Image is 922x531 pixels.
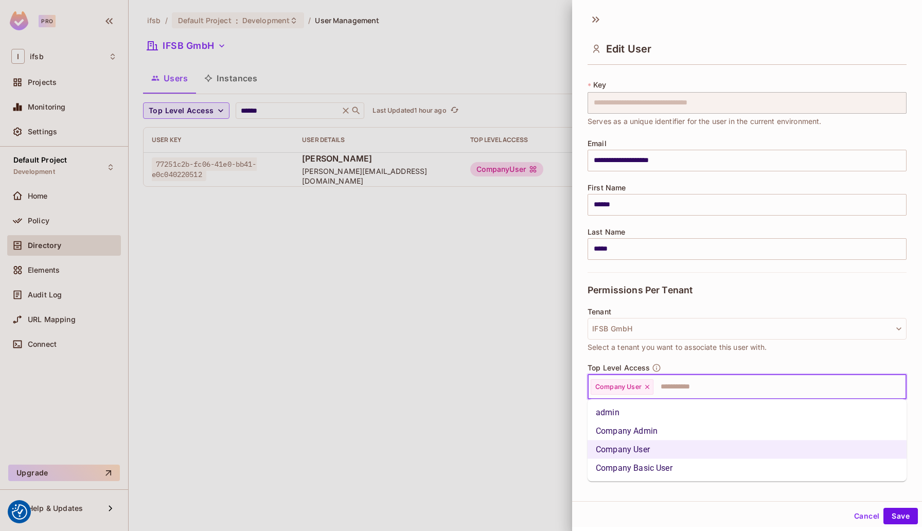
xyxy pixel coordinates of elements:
button: Save [883,508,918,524]
span: Permissions Per Tenant [588,285,693,295]
li: Company Basic User [588,459,907,477]
span: Tenant [588,308,611,316]
li: Company Admin [588,422,907,440]
button: Close [901,385,903,387]
li: Company User [588,440,907,459]
li: admin [588,403,907,422]
button: IFSB GmbH [588,318,907,340]
button: Consent Preferences [12,504,27,520]
span: First Name [588,184,626,192]
span: Serves as a unique identifier for the user in the current environment. [588,116,822,127]
span: Last Name [588,228,625,236]
span: Select a tenant you want to associate this user with. [588,342,767,353]
span: Top Level Access [588,364,650,372]
img: Revisit consent button [12,504,27,520]
button: Cancel [850,508,883,524]
div: Company User [591,379,653,395]
span: Company User [595,383,642,391]
span: Email [588,139,607,148]
span: Key [593,81,606,89]
span: Edit User [606,43,651,55]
